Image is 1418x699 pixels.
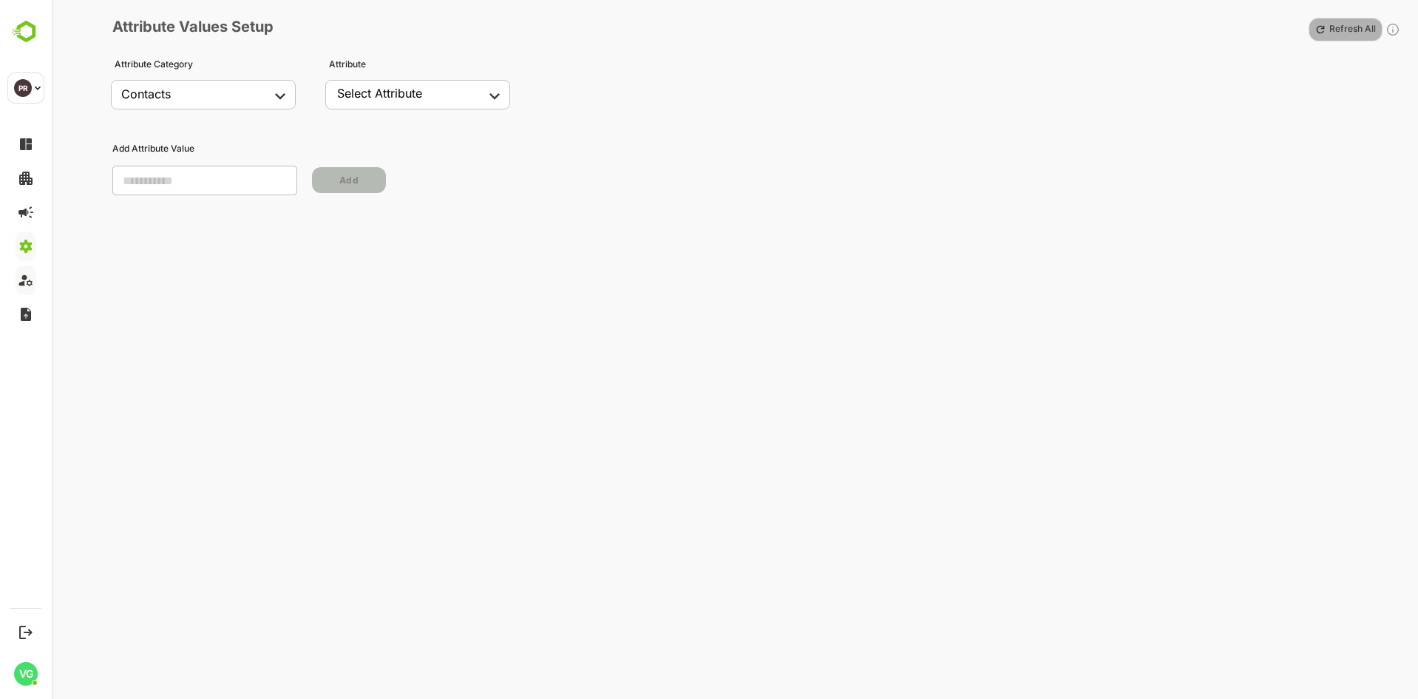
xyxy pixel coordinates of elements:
div: Click to refresh values for all attributes in the selected attribute category [1385,18,1400,41]
img: BambooboxLogoMark.f1c84d78b4c51b1a7b5f700c9845e183.svg [7,18,45,46]
button: Logout [16,622,35,642]
p: Add Attribute Value [112,143,1396,155]
div: Contacts [325,80,510,109]
button: Refresh All [1309,18,1383,41]
div: Contacts [121,87,272,101]
div: PR [14,79,32,97]
div: Contacts [111,80,296,109]
p: Attribute [329,59,534,70]
p: Attribute Values Setup [105,18,274,41]
div: VG [14,662,38,686]
div: Select Attribute [337,86,422,101]
p: Refresh All [1329,24,1376,36]
p: Attribute Category [115,59,319,70]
